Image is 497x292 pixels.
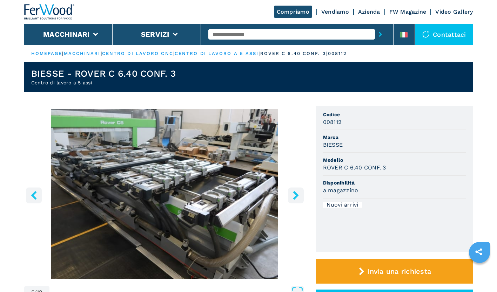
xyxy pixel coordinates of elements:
a: sharethis [470,243,488,260]
img: Contattaci [422,31,429,38]
iframe: Chat [467,260,492,287]
a: Vendiamo [321,8,349,15]
div: Go to Slide 5 [24,109,305,279]
button: Invia una richiesta [316,259,473,284]
button: left-button [26,187,42,203]
a: Azienda [358,8,380,15]
button: right-button [288,187,304,203]
a: Compriamo [274,6,312,18]
a: Video Gallery [435,8,473,15]
a: centro di lavoro cnc [102,51,173,56]
h2: Centro di lavoro a 5 assi [31,79,176,86]
h1: BIESSE - ROVER C 6.40 CONF. 3 [31,68,176,79]
div: Nuovi arrivi [323,202,362,208]
span: | [258,51,260,56]
button: Macchinari [43,30,90,39]
h3: BIESSE [323,141,343,149]
h3: ROVER C 6.40 CONF. 3 [323,164,386,172]
p: 008112 [328,50,347,57]
span: Modello [323,157,466,164]
span: Marca [323,134,466,141]
span: Invia una richiesta [367,267,431,276]
span: | [173,51,175,56]
a: macchinari [64,51,101,56]
p: rover c 6.40 conf. 3 | [260,50,328,57]
span: Codice [323,111,466,118]
button: Servizi [141,30,169,39]
img: Centro di lavoro a 5 assi BIESSE ROVER C 6.40 CONF. 3 [24,109,305,279]
h3: a magazzino [323,186,358,194]
h3: 008112 [323,118,342,126]
img: Ferwood [24,4,75,20]
span: Disponibilità [323,179,466,186]
span: | [62,51,63,56]
div: Contattaci [415,24,473,45]
a: centro di lavoro a 5 assi [175,51,259,56]
span: | [101,51,102,56]
button: submit-button [375,26,386,42]
a: HOMEPAGE [31,51,62,56]
a: FW Magazine [389,8,427,15]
